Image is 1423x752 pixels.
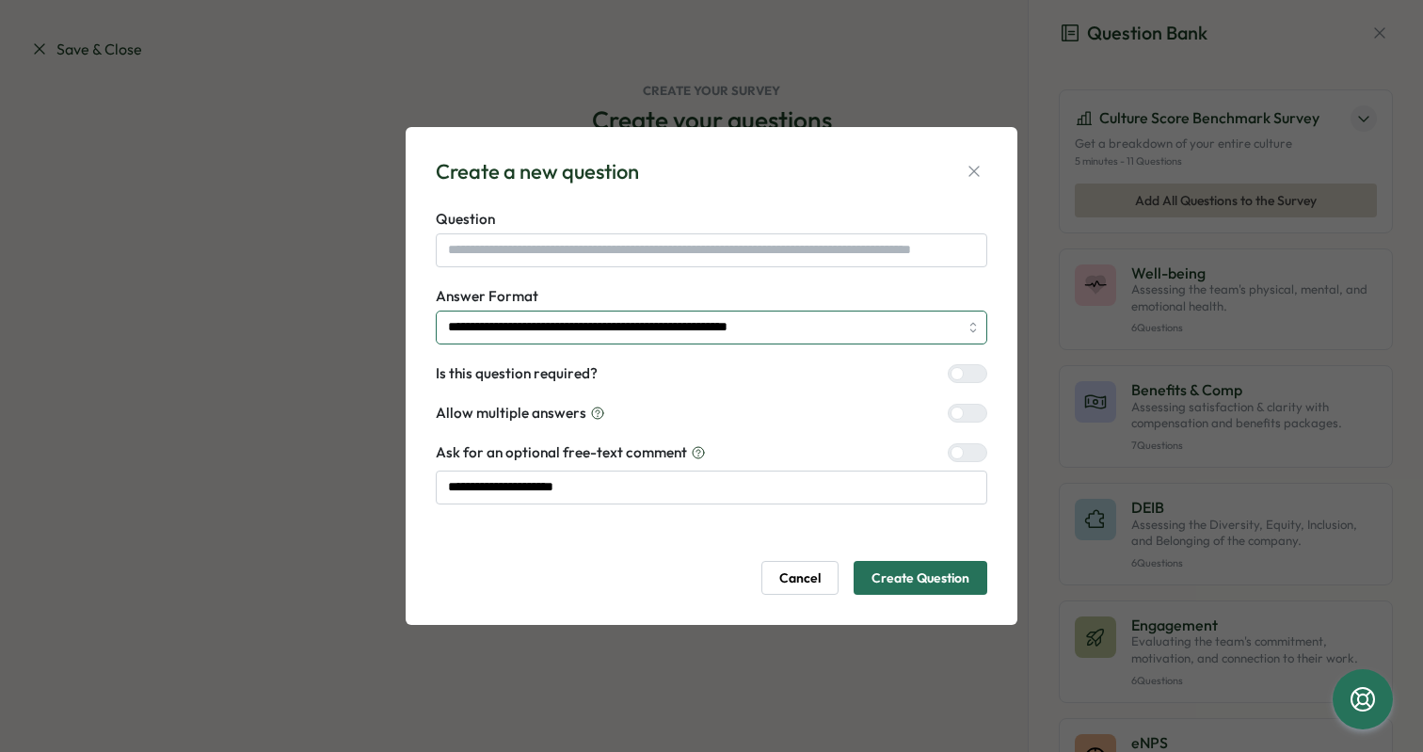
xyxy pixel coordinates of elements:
[436,363,598,384] label: Is this question required?
[871,562,969,594] span: Create Question
[436,403,586,424] span: Allow multiple answers
[761,561,839,595] button: Cancel
[436,286,987,307] label: Answer Format
[436,442,687,463] span: Ask for an optional free-text comment
[779,562,821,594] span: Cancel
[436,157,639,186] div: Create a new question
[436,209,987,230] label: Question
[854,561,987,595] button: Create Question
